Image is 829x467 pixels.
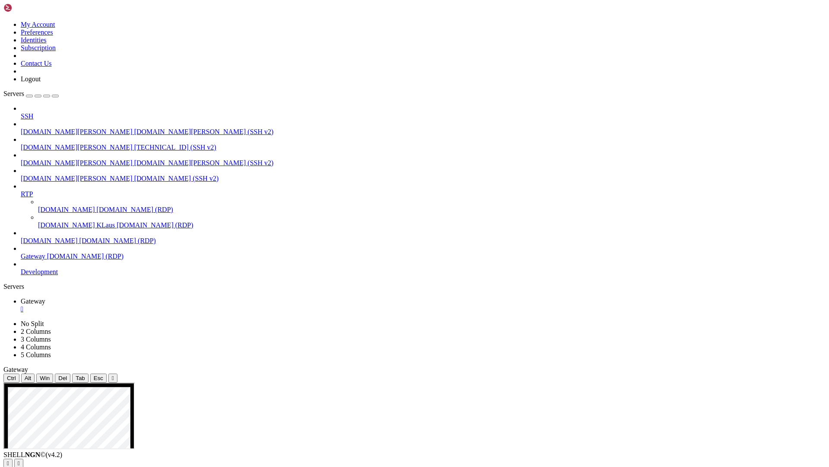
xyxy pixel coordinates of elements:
[21,374,35,383] button: Alt
[25,451,41,458] b: NGN
[21,75,41,83] a: Logout
[21,112,826,120] a: SSH
[21,21,55,28] a: My Account
[21,268,826,276] a: Development
[21,105,826,120] li: SSH
[21,343,51,351] a: 4 Columns
[38,221,826,229] a: [DOMAIN_NAME] KLaus [DOMAIN_NAME] (RDP)
[79,237,156,244] span: [DOMAIN_NAME] (RDP)
[21,320,44,327] a: No Split
[3,451,62,458] span: SHELL ©
[134,128,274,135] span: [DOMAIN_NAME][PERSON_NAME] (SSH v2)
[21,237,78,244] span: [DOMAIN_NAME]
[21,159,133,166] span: [DOMAIN_NAME][PERSON_NAME]
[46,451,63,458] span: 4.2.0
[21,112,33,120] span: SSH
[21,151,826,167] li: [DOMAIN_NAME][PERSON_NAME] [DOMAIN_NAME][PERSON_NAME] (SSH v2)
[72,374,89,383] button: Tab
[21,44,56,51] a: Subscription
[21,128,133,135] span: [DOMAIN_NAME][PERSON_NAME]
[21,144,133,151] span: [DOMAIN_NAME][PERSON_NAME]
[21,29,53,36] a: Preferences
[38,206,95,213] span: [DOMAIN_NAME]
[21,328,51,335] a: 2 Columns
[108,374,117,383] button: 
[90,374,107,383] button: Esc
[21,253,45,260] span: Gateway
[21,260,826,276] li: Development
[21,182,826,229] li: RTP
[36,374,53,383] button: Win
[21,268,58,275] span: Development
[21,305,826,313] a: 
[21,229,826,245] li: [DOMAIN_NAME] [DOMAIN_NAME] (RDP)
[134,144,216,151] span: [TECHNICAL_ID] (SSH v2)
[47,253,123,260] span: [DOMAIN_NAME] (RDP)
[21,253,826,260] a: Gateway [DOMAIN_NAME] (RDP)
[3,90,59,97] a: Servers
[21,128,826,136] a: [DOMAIN_NAME][PERSON_NAME] [DOMAIN_NAME][PERSON_NAME] (SSH v2)
[18,460,20,467] div: 
[94,375,103,381] span: Esc
[21,144,826,151] a: [DOMAIN_NAME][PERSON_NAME] [TECHNICAL_ID] (SSH v2)
[134,175,219,182] span: [DOMAIN_NAME] (SSH v2)
[21,167,826,182] li: [DOMAIN_NAME][PERSON_NAME] [DOMAIN_NAME] (SSH v2)
[21,136,826,151] li: [DOMAIN_NAME][PERSON_NAME] [TECHNICAL_ID] (SSH v2)
[21,190,33,198] span: RTP
[76,375,85,381] span: Tab
[21,36,47,44] a: Identities
[3,366,28,373] span: Gateway
[21,175,826,182] a: [DOMAIN_NAME][PERSON_NAME] [DOMAIN_NAME] (SSH v2)
[21,237,826,245] a: [DOMAIN_NAME] [DOMAIN_NAME] (RDP)
[21,175,133,182] span: [DOMAIN_NAME][PERSON_NAME]
[112,375,114,381] div: 
[21,245,826,260] li: Gateway [DOMAIN_NAME] (RDP)
[21,60,52,67] a: Contact Us
[3,3,53,12] img: Shellngn
[21,351,51,358] a: 5 Columns
[117,221,193,229] span: [DOMAIN_NAME] (RDP)
[21,297,45,305] span: Gateway
[97,206,173,213] span: [DOMAIN_NAME] (RDP)
[21,336,51,343] a: 3 Columns
[7,375,16,381] span: Ctrl
[3,90,24,97] span: Servers
[7,460,9,467] div: 
[21,159,826,167] a: [DOMAIN_NAME][PERSON_NAME] [DOMAIN_NAME][PERSON_NAME] (SSH v2)
[25,375,32,381] span: Alt
[58,375,67,381] span: Del
[134,159,274,166] span: [DOMAIN_NAME][PERSON_NAME] (SSH v2)
[40,375,50,381] span: Win
[21,190,826,198] a: RTP
[38,206,826,214] a: [DOMAIN_NAME] [DOMAIN_NAME] (RDP)
[3,283,826,291] div: Servers
[3,374,19,383] button: Ctrl
[21,297,826,313] a: Gateway
[38,198,826,214] li: [DOMAIN_NAME] [DOMAIN_NAME] (RDP)
[38,214,826,229] li: [DOMAIN_NAME] KLaus [DOMAIN_NAME] (RDP)
[21,120,826,136] li: [DOMAIN_NAME][PERSON_NAME] [DOMAIN_NAME][PERSON_NAME] (SSH v2)
[38,221,115,229] span: [DOMAIN_NAME] KLaus
[55,374,70,383] button: Del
